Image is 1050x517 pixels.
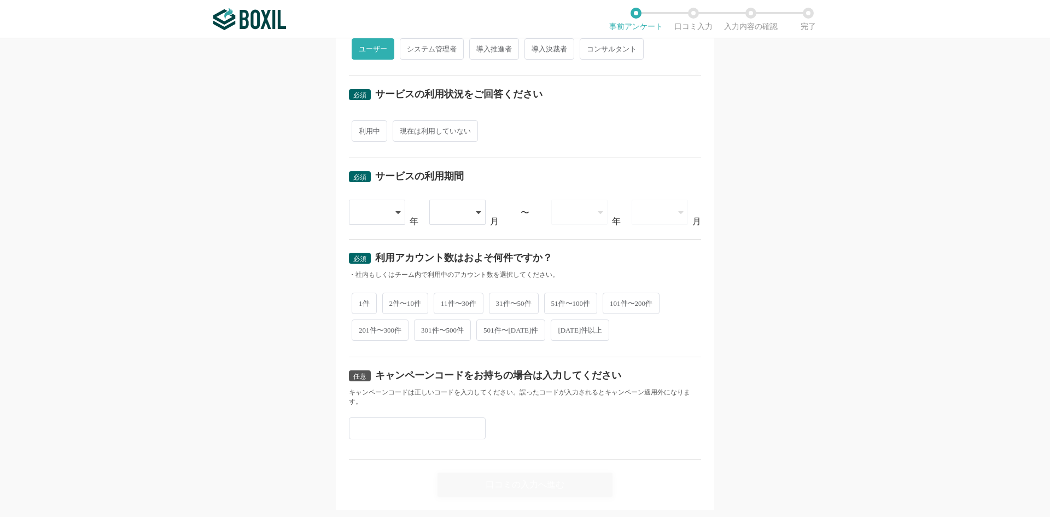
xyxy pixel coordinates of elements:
span: 51件〜100件 [544,293,598,314]
div: ・社内もしくはチーム内で利用中のアカウント数を選択してください。 [349,270,701,280]
span: 101件〜200件 [603,293,660,314]
span: 現在は利用していない [393,120,478,142]
li: 完了 [779,8,837,31]
span: 必須 [353,255,366,263]
div: サービスの利用期間 [375,171,464,181]
span: 利用中 [352,120,387,142]
div: 年 [612,217,621,226]
li: 事前アンケート [607,8,664,31]
div: 月 [490,217,499,226]
div: 〜 [521,208,529,217]
span: 導入推進者 [469,38,519,60]
span: コンサルタント [580,38,644,60]
span: 501件〜[DATE]件 [476,320,545,341]
img: ボクシルSaaS_ロゴ [213,8,286,30]
span: 31件〜50件 [489,293,539,314]
li: 口コミ入力 [664,8,722,31]
li: 入力内容の確認 [722,8,779,31]
span: システム管理者 [400,38,464,60]
span: [DATE]件以上 [551,320,609,341]
span: 必須 [353,173,366,181]
div: 月 [692,217,701,226]
div: サービスの利用状況をご回答ください [375,89,542,99]
span: 2件〜10件 [382,293,429,314]
span: 11件〜30件 [434,293,483,314]
div: 利用アカウント数はおよそ何件ですか？ [375,253,552,263]
span: 1件 [352,293,377,314]
div: 年 [410,217,418,226]
div: キャンペーンコードは正しいコードを入力してください。誤ったコードが入力されるとキャンペーン適用外になります。 [349,388,701,406]
span: 201件〜300件 [352,320,409,341]
span: 301件〜500件 [414,320,471,341]
span: ユーザー [352,38,394,60]
span: 任意 [353,373,366,380]
span: 必須 [353,91,366,99]
span: 導入決裁者 [524,38,574,60]
div: キャンペーンコードをお持ちの場合は入力してください [375,370,621,380]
